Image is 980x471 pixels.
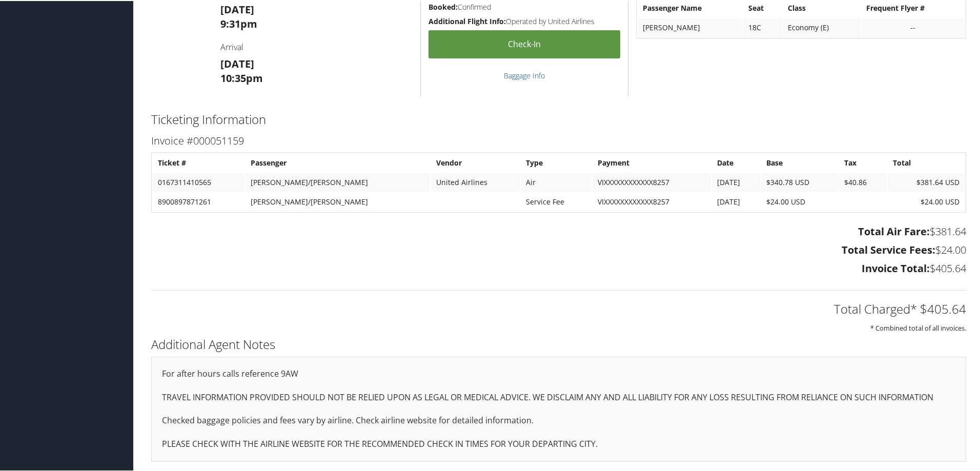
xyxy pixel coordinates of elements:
th: Tax [839,153,886,171]
td: 0167311410565 [153,172,244,191]
td: Service Fee [521,192,591,210]
p: PLEASE CHECK WITH THE AIRLINE WEBSITE FOR THE RECOMMENDED CHECK IN TIMES FOR YOUR DEPARTING CITY. [162,437,955,450]
h3: $381.64 [151,223,966,238]
th: Passenger [246,153,430,171]
a: Baggage Info [504,70,545,79]
th: Ticket # [153,153,244,171]
th: Vendor [431,153,520,171]
p: For after hours calls reference 9AW [162,366,955,380]
p: TRAVEL INFORMATION PROVIDED SHOULD NOT BE RELIED UPON AS LEGAL OR MEDICAL ADVICE. WE DISCLAIM ANY... [162,390,955,403]
td: VIXXXXXXXXXXXX8257 [593,192,711,210]
h3: $24.00 [151,242,966,256]
th: Total [888,153,965,171]
a: Check-in [428,29,620,57]
strong: Total Service Fees: [842,242,935,256]
h3: Invoice #000051159 [151,133,966,147]
td: $24.00 USD [761,192,838,210]
strong: Booked: [428,1,458,11]
td: [PERSON_NAME]/[PERSON_NAME] [246,172,430,191]
div: -- [866,22,959,31]
h3: $405.64 [151,260,966,275]
strong: [DATE] [220,56,254,70]
h5: Confirmed [428,1,620,11]
strong: 10:35pm [220,70,263,84]
strong: Total Air Fare: [858,223,930,237]
strong: 9:31pm [220,16,257,30]
p: Checked baggage policies and fees vary by airline. Check airline website for detailed information. [162,413,955,426]
td: United Airlines [431,172,520,191]
td: [PERSON_NAME]/[PERSON_NAME] [246,192,430,210]
strong: Invoice Total: [862,260,930,274]
td: 18C [743,17,782,36]
th: Date [712,153,760,171]
td: [PERSON_NAME] [638,17,742,36]
td: $381.64 USD [888,172,965,191]
td: [DATE] [712,172,760,191]
strong: Additional Flight Info: [428,15,506,25]
th: Payment [593,153,711,171]
td: VIXXXXXXXXXXXX8257 [593,172,711,191]
td: 8900897871261 [153,192,244,210]
th: Base [761,153,838,171]
td: [DATE] [712,192,760,210]
td: $24.00 USD [888,192,965,210]
td: Economy (E) [783,17,860,36]
td: $340.78 USD [761,172,838,191]
h2: Total Charged* $405.64 [151,299,966,317]
td: Air [521,172,591,191]
td: $40.86 [839,172,886,191]
h4: Arrival [220,40,413,52]
strong: [DATE] [220,2,254,15]
h2: Additional Agent Notes [151,335,966,352]
th: Type [521,153,591,171]
h2: Ticketing Information [151,110,966,127]
h5: Operated by United Airlines [428,15,620,26]
small: * Combined total of all invoices. [870,322,966,332]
